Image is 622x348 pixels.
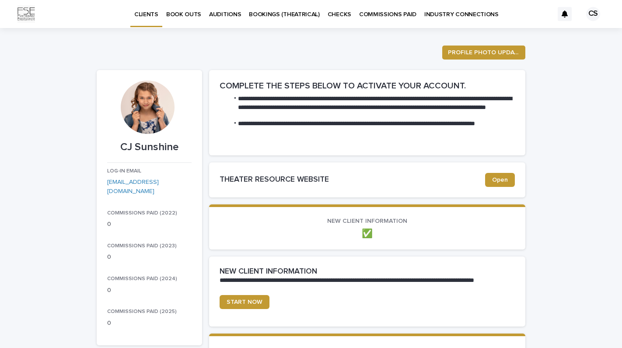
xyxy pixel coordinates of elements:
[107,276,177,281] span: COMMISSIONS PAID (2024)
[107,286,192,295] p: 0
[107,211,177,216] span: COMMISSIONS PAID (2022)
[17,5,35,23] img: Km9EesSdRbS9ajqhBzyo
[586,7,600,21] div: CS
[327,218,407,224] span: NEW CLIENT INFORMATION
[107,309,177,314] span: COMMISSIONS PAID (2025)
[448,48,520,57] span: PROFILE PHOTO UPDATE
[220,267,317,277] h2: NEW CLIENT INFORMATION
[220,81,515,91] h2: COMPLETE THE STEPS BELOW TO ACTIVATE YOUR ACCOUNT.
[107,141,192,154] p: CJ Sunshine
[220,175,485,185] h2: THEATER RESOURCE WEBSITE
[485,173,515,187] a: Open
[107,319,192,328] p: 0
[107,253,192,262] p: 0
[442,46,525,60] button: PROFILE PHOTO UPDATE
[220,295,269,309] a: START NOW
[107,220,192,229] p: 0
[107,169,141,174] span: LOG-IN EMAIL
[492,177,508,183] span: Open
[227,299,262,305] span: START NOW
[220,228,515,239] p: ✅
[107,243,177,249] span: COMMISSIONS PAID (2023)
[107,179,159,194] a: [EMAIL_ADDRESS][DOMAIN_NAME]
